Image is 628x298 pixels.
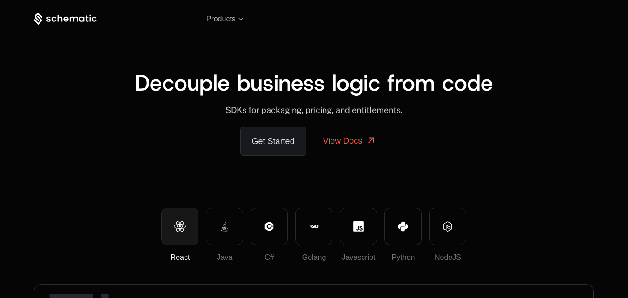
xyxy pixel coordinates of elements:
span: Sign Up [555,14,578,24]
button: React [161,208,198,245]
a: Get Started [240,127,306,156]
a: Docs [337,15,354,23]
button: Javascript [340,208,377,245]
span: Decouple business logic from code [135,68,493,98]
span: Products [206,15,236,23]
a: [object Object] [549,11,594,27]
a: Sign in [518,12,538,26]
div: Java [206,252,243,263]
span: Resources [365,15,401,23]
span: SDKs for packaging, pricing, and entitlements. [225,105,403,115]
button: NodeJS [429,208,466,245]
a: View Docs [312,127,388,155]
div: NodeJS [430,252,466,263]
div: C# [251,252,287,263]
div: Golang [296,252,332,263]
a: Developers [255,15,292,23]
button: Java [206,208,243,245]
button: C# [251,208,288,245]
div: Javascript [340,252,377,263]
div: Python [385,252,421,263]
button: Golang [295,208,332,245]
button: Python [384,208,422,245]
a: Pricing [304,15,326,23]
div: React [162,252,198,263]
